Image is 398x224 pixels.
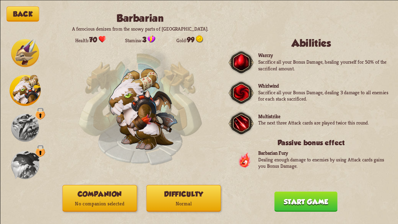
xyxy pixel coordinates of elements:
button: DifficultyNormal [146,185,221,212]
img: health.png [98,35,105,43]
p: A ferocious denizen from the snowy parts of [GEOGRAPHIC_DATA]. [65,26,215,32]
img: Barbarian_Dragon.png [109,69,178,150]
h2: Abilities [233,37,389,49]
h2: Barbarian [65,12,215,24]
p: Barbarian Fury [258,150,389,156]
h3: Passive bonus effect [233,139,389,147]
img: Merchant_Dragon_Icon.png [11,114,39,142]
span: 99 [187,36,194,44]
span: Stamina: [121,35,158,44]
button: Back [6,6,39,21]
span: 3 [142,36,146,44]
img: gold.png [196,35,203,43]
img: Chevalier_Dragon_Icon.png [11,39,39,67]
p: Sacrifice all your Bonus Damage, dealing 3 damage to all enemies for each stack sacrificed. [258,89,389,102]
button: CompanionNo companion selected [62,185,137,212]
p: Dealing enough damage to enemies by using Attack cards gains you Bonus Damage. [258,156,389,169]
img: lock-icon.png [35,145,45,156]
img: Wizard_Dragon_Icon.png [11,151,39,179]
img: Stamina_Icon.png [148,35,155,43]
button: Start game [274,191,338,212]
span: Health: [72,35,109,44]
p: Warcry [258,52,389,59]
img: ability-frame.png [228,110,254,136]
img: Barbarian_Dragon.png [109,69,177,149]
img: Enchantment_Altar.png [78,44,202,168]
img: ability-frame.png [228,49,254,75]
p: Normal [146,199,221,209]
img: lock-icon.png [35,107,45,119]
p: No companion selected [63,199,137,209]
span: 70 [89,36,97,44]
p: Sacrifice all your Bonus Damage, healing yourself for 50% of the sacrificed amount. [258,58,389,71]
p: Whirlwind [258,82,389,89]
p: Multistrike [258,113,369,120]
img: Barbarian_Dragon_Icon.png [9,75,40,105]
img: ability-frame.png [228,79,254,105]
img: DragonFury.png [238,151,250,168]
span: Gold: [171,35,208,44]
p: The next three Attack cards are played twice this round. [258,120,369,126]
